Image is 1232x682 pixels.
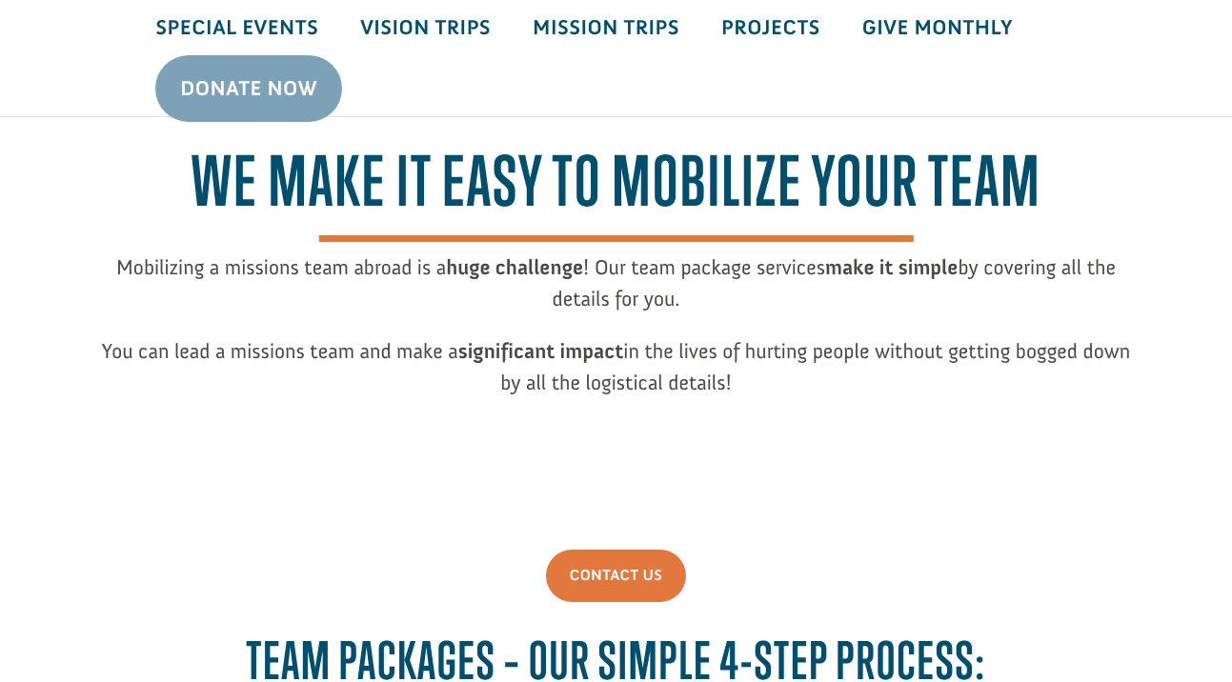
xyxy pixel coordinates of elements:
span: We make it easy to mobilize your team [191,141,1040,241]
span: You can lead a missions team and make a in the lives of hurting people without getting bogged dow... [102,338,1131,395]
a: Donate Now [155,55,342,122]
a: Contact Us [546,550,686,602]
p: Mobilizing a missions team abroad is a ! Our team package services by covering all the details fo... [102,251,1131,335]
strong: huge challenge [446,254,583,280]
strong: significant impact [458,338,624,364]
strong: make it simple [825,254,958,280]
